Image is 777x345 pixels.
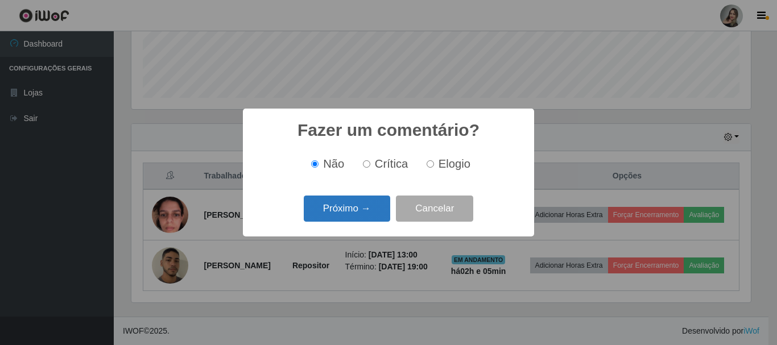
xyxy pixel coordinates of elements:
span: Crítica [375,157,408,170]
button: Próximo → [304,196,390,222]
h2: Fazer um comentário? [297,120,480,140]
input: Crítica [363,160,370,168]
span: Elogio [439,157,470,170]
input: Não [311,160,319,168]
input: Elogio [427,160,434,168]
button: Cancelar [396,196,473,222]
span: Não [323,157,344,170]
